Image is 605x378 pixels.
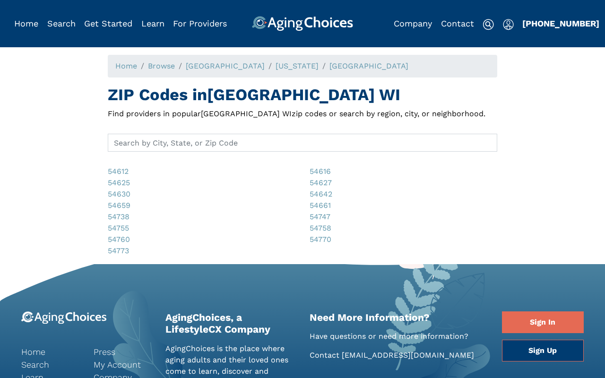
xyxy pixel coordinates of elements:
a: 54612 [108,167,129,176]
a: 54630 [108,189,130,198]
img: AgingChoices [252,16,353,31]
a: 54770 [310,235,331,244]
a: Sign Up [502,340,584,361]
a: [EMAIL_ADDRESS][DOMAIN_NAME] [342,351,474,360]
a: [GEOGRAPHIC_DATA] [186,61,265,70]
a: 54758 [310,223,331,232]
a: Home [14,18,38,28]
a: Contact [441,18,474,28]
a: Browse [148,61,175,70]
a: [PHONE_NUMBER] [522,18,599,28]
a: 54738 [108,212,130,221]
a: Get Started [84,18,132,28]
a: 54627 [310,178,332,187]
a: 54760 [108,235,130,244]
p: Have questions or need more information? [310,331,488,342]
a: 54747 [310,212,330,221]
div: Popover trigger [503,16,514,31]
div: Popover trigger [47,16,76,31]
a: 54659 [108,201,130,210]
img: 9-logo.svg [21,311,107,324]
a: [US_STATE] [276,61,319,70]
h1: ZIP Codes in [GEOGRAPHIC_DATA] WI [108,85,497,104]
img: user-icon.svg [503,19,514,30]
a: Company [394,18,432,28]
a: Home [21,345,79,358]
img: search-icon.svg [483,19,494,30]
input: Search by City, State, or Zip Code [108,134,497,152]
a: Press [94,345,152,358]
a: 54661 [310,201,331,210]
a: 54625 [108,178,130,187]
a: Sign In [502,311,584,333]
nav: breadcrumb [108,55,497,77]
a: 54755 [108,223,129,232]
h2: Need More Information? [310,311,488,323]
a: Search [47,18,76,28]
a: Learn [141,18,164,28]
a: My Account [94,358,152,371]
a: [GEOGRAPHIC_DATA] [329,61,408,70]
h2: AgingChoices, a LifestyleCX Company [165,311,295,335]
a: 54616 [310,167,331,176]
a: Home [115,61,137,70]
a: 54642 [310,189,332,198]
a: Search [21,358,79,371]
a: For Providers [173,18,227,28]
p: Contact [310,350,488,361]
div: Find providers in popular [GEOGRAPHIC_DATA] WI zip codes or search by region, city, or neighborhood. [108,108,497,120]
a: 54773 [108,246,129,255]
